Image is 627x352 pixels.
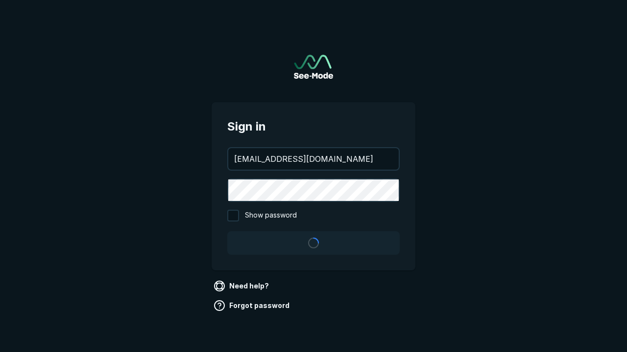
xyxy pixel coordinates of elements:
a: Go to sign in [294,55,333,79]
span: Sign in [227,118,400,135]
img: See-Mode Logo [294,55,333,79]
a: Forgot password [212,298,293,313]
input: your@email.com [228,148,399,170]
a: Need help? [212,278,273,294]
span: Show password [245,210,297,221]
